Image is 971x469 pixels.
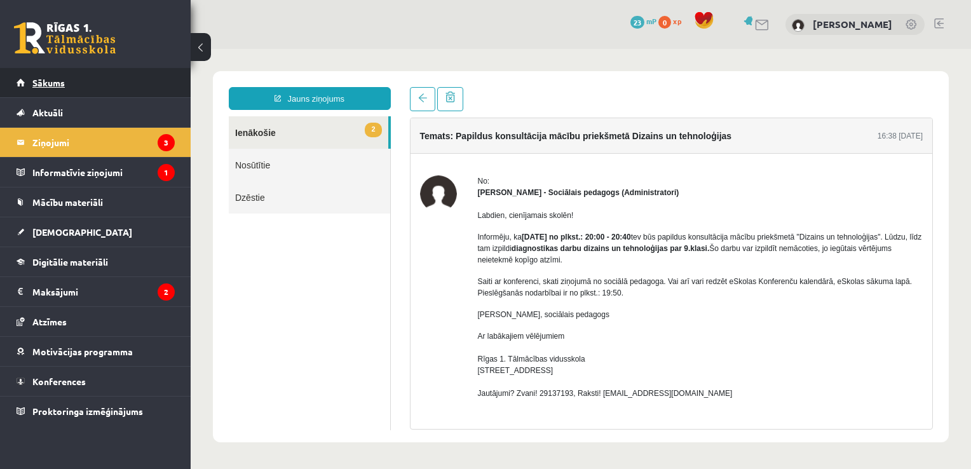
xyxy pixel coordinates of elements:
span: Konferences [32,376,86,387]
span: 0 [658,16,671,29]
a: Ziņojumi3 [17,128,175,157]
div: No: [287,126,733,138]
a: Maksājumi2 [17,277,175,306]
legend: Maksājumi [32,277,175,306]
legend: Informatīvie ziņojumi [32,158,175,187]
a: Jauns ziņojums [38,38,200,61]
img: Ivanda Kokina [792,19,805,32]
span: xp [673,16,681,26]
a: Mācību materiāli [17,187,175,217]
i: 1 [158,164,175,181]
strong: [DATE] no plkst.: 20:00 - 20:40 [331,184,440,193]
a: Sākums [17,68,175,97]
span: [DEMOGRAPHIC_DATA] [32,226,132,238]
span: Sākums [32,77,65,88]
strong: diagnostikas darbu dizains un tehnoloģijas par 9.klasi. [321,195,519,204]
span: Mācību materiāli [32,196,103,208]
h4: Temats: Papildus konsultācija mācību priekšmetā Dizains un tehnoloģijas [229,82,541,92]
a: [DEMOGRAPHIC_DATA] [17,217,175,247]
i: 3 [158,134,175,151]
a: Motivācijas programma [17,337,175,366]
span: 23 [630,16,644,29]
span: 2 [174,74,191,88]
a: Dzēstie [38,132,200,165]
p: Labdien, cienījamais skolēn! [287,161,733,172]
p: Ar labākajiem vēlējumiem Rīgas 1. Tālmācības vidusskola [STREET_ADDRESS] Jautājumi? Zvani! 291371... [287,282,733,350]
img: Dagnija Gaubšteina - Sociālais pedagogs [229,126,266,163]
a: Proktoringa izmēģinājums [17,397,175,426]
a: Atzīmes [17,307,175,336]
i: 2 [158,283,175,301]
a: [PERSON_NAME] [813,18,892,31]
a: Aktuāli [17,98,175,127]
span: Digitālie materiāli [32,256,108,268]
span: Aktuāli [32,107,63,118]
a: 0 xp [658,16,688,26]
p: [PERSON_NAME], sociālais pedagogs [287,260,733,271]
a: Nosūtītie [38,100,200,132]
a: Rīgas 1. Tālmācības vidusskola [14,22,116,54]
p: Saiti ar konferenci, skati ziņojumā no sociālā pedagoga. Vai arī vari redzēt eSkolas Konferenču k... [287,227,733,250]
a: 23 mP [630,16,656,26]
a: Informatīvie ziņojumi1 [17,158,175,187]
span: Atzīmes [32,316,67,327]
a: Digitālie materiāli [17,247,175,276]
strong: [PERSON_NAME] - Sociālais pedagogs (Administratori) [287,139,489,148]
a: Konferences [17,367,175,396]
span: mP [646,16,656,26]
a: 2Ienākošie [38,67,198,100]
span: Motivācijas programma [32,346,133,357]
p: Informēju, ka tev būs papildus konsultācija mācību priekšmetā "Dizains un tehnoloģijas". Lūdzu, l... [287,182,733,217]
span: Proktoringa izmēģinājums [32,405,143,417]
div: 16:38 [DATE] [687,81,732,93]
legend: Ziņojumi [32,128,175,157]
